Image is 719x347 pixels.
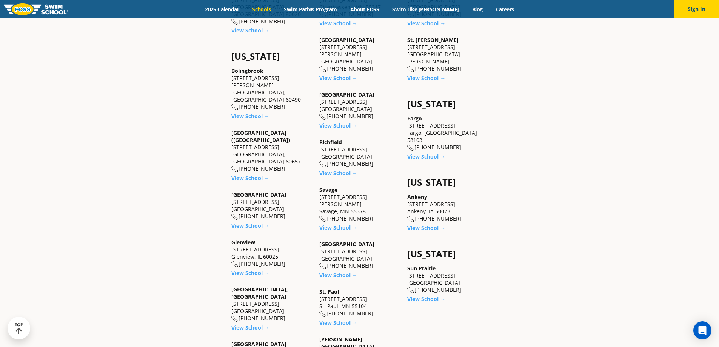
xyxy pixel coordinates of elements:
img: location-phone-o-icon.svg [407,66,414,72]
a: [GEOGRAPHIC_DATA] [319,91,374,98]
a: View School → [407,20,445,27]
a: St. Paul [319,288,339,295]
a: View School → [407,224,445,231]
div: [STREET_ADDRESS] St. Paul, MN 55104 [PHONE_NUMBER] [319,288,400,317]
a: View School → [407,74,445,82]
a: View School → [319,170,357,177]
div: [STREET_ADDRESS] [GEOGRAPHIC_DATA][PERSON_NAME] [PHONE_NUMBER] [407,36,488,72]
img: location-phone-o-icon.svg [319,263,326,270]
img: location-phone-o-icon.svg [231,214,239,220]
a: About FOSS [343,6,386,13]
a: Fargo [407,115,422,122]
a: View School → [231,174,269,182]
a: View School → [319,74,357,82]
img: location-phone-o-icon.svg [231,104,239,111]
a: Schools [246,6,277,13]
div: [STREET_ADDRESS] [GEOGRAPHIC_DATA] [PHONE_NUMBER] [231,191,312,220]
a: View School → [319,122,357,129]
img: location-phone-o-icon.svg [319,114,326,120]
div: [STREET_ADDRESS] [GEOGRAPHIC_DATA] [PHONE_NUMBER] [319,91,400,120]
a: St. [PERSON_NAME] [407,36,459,43]
div: [STREET_ADDRESS] Fargo, [GEOGRAPHIC_DATA] 58103 [PHONE_NUMBER] [407,115,488,151]
a: View School → [231,269,269,276]
a: Careers [489,6,520,13]
a: 2025 Calendar [199,6,246,13]
div: [STREET_ADDRESS] Glenview, IL 60025 [PHONE_NUMBER] [231,239,312,268]
div: [STREET_ADDRESS] [GEOGRAPHIC_DATA] [PHONE_NUMBER] [231,286,312,322]
img: location-phone-o-icon.svg [319,161,326,168]
div: TOP [15,322,23,334]
a: View School → [407,295,445,302]
a: [GEOGRAPHIC_DATA] [319,36,374,43]
a: Swim Like [PERSON_NAME] [386,6,466,13]
div: Open Intercom Messenger [693,321,711,339]
div: [STREET_ADDRESS] [GEOGRAPHIC_DATA] [PHONE_NUMBER] [319,139,400,168]
a: View School → [319,224,357,231]
div: [STREET_ADDRESS] Ankeny, IA 50023 [PHONE_NUMBER] [407,193,488,222]
img: location-phone-o-icon.svg [319,311,326,317]
a: View School → [231,324,269,331]
img: FOSS Swim School Logo [4,3,68,15]
a: Savage [319,186,337,193]
a: Richfield [319,139,342,146]
a: Blog [465,6,489,13]
a: Bolingbrook [231,67,263,74]
a: Ankeny [407,193,427,200]
a: Sun Prairie [407,265,436,272]
a: [GEOGRAPHIC_DATA] [319,241,374,248]
img: location-phone-o-icon.svg [319,216,326,222]
h4: [US_STATE] [231,51,312,62]
h4: [US_STATE] [407,248,488,259]
div: [STREET_ADDRESS] [GEOGRAPHIC_DATA] [PHONE_NUMBER] [319,241,400,270]
a: Glenview [231,239,255,246]
a: Swim Path® Program [277,6,343,13]
a: [GEOGRAPHIC_DATA] [231,191,286,198]
img: location-phone-o-icon.svg [231,261,239,267]
a: View School → [407,153,445,160]
img: location-phone-o-icon.svg [407,145,414,151]
div: [STREET_ADDRESS][PERSON_NAME] [GEOGRAPHIC_DATA] [PHONE_NUMBER] [319,36,400,72]
img: location-phone-o-icon.svg [231,19,239,25]
a: [GEOGRAPHIC_DATA] ([GEOGRAPHIC_DATA]) [231,129,290,143]
a: [GEOGRAPHIC_DATA], [GEOGRAPHIC_DATA] [231,286,288,300]
a: View School → [319,20,357,27]
div: [STREET_ADDRESS][PERSON_NAME] [GEOGRAPHIC_DATA], [GEOGRAPHIC_DATA] 60490 [PHONE_NUMBER] [231,67,312,111]
img: location-phone-o-icon.svg [407,216,414,222]
img: location-phone-o-icon.svg [231,166,239,173]
a: View School → [231,27,269,34]
img: location-phone-o-icon.svg [407,287,414,293]
a: View School → [319,319,357,326]
div: [STREET_ADDRESS] [GEOGRAPHIC_DATA] [PHONE_NUMBER] [407,265,488,294]
div: [STREET_ADDRESS][PERSON_NAME] Savage, MN 55378 [PHONE_NUMBER] [319,186,400,222]
img: location-phone-o-icon.svg [319,66,326,72]
h4: [US_STATE] [407,99,488,109]
a: View School → [319,271,357,279]
div: [STREET_ADDRESS] [GEOGRAPHIC_DATA], [GEOGRAPHIC_DATA] 60657 [PHONE_NUMBER] [231,129,312,173]
a: View School → [231,222,269,229]
a: View School → [231,113,269,120]
h4: [US_STATE] [407,177,488,188]
img: location-phone-o-icon.svg [231,316,239,322]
